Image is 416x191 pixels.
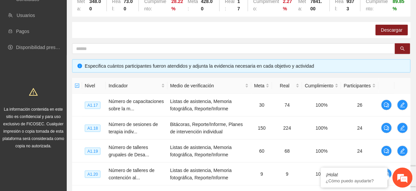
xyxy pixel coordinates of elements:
[106,78,167,94] th: Indicador
[344,82,371,89] span: Participantes
[272,117,302,140] td: 224
[381,100,392,110] button: comment
[398,102,408,108] span: edit
[168,117,252,140] td: Bitácoras, Reporte/Informe, Planes de intervención individual
[302,163,341,186] td: 100%
[395,43,410,54] button: search
[272,94,302,117] td: 74
[77,64,82,68] span: info-circle
[302,94,341,117] td: 100%
[168,78,252,94] th: Medio de verificación
[341,94,379,117] td: 26
[341,78,379,94] th: Participantes
[254,82,264,89] span: Meta
[17,13,35,18] a: Usuarios
[85,171,100,178] span: A1.20
[85,62,405,70] div: Especifica cuántos participantes fueron atendidos y adjunta la evidencia necesaria en cada objeti...
[251,117,272,140] td: 150
[381,123,392,133] button: comment
[398,125,408,131] span: edit
[305,82,334,89] span: Cumplimiento
[302,117,341,140] td: 100%
[85,148,100,155] span: A1.19
[275,82,294,89] span: Real
[35,34,112,43] div: Chatee con nosotros ahora
[109,82,160,89] span: Indicador
[3,123,127,147] textarea: Escriba su mensaje y pulse “Intro”
[16,29,29,34] a: Pagos
[272,140,302,163] td: 68
[85,125,100,132] span: A1.18
[251,163,272,186] td: 9
[272,78,302,94] th: Real
[75,83,79,88] span: check-square
[251,94,272,117] td: 30
[376,25,408,35] button: Descargar
[110,3,126,19] div: Minimizar ventana de chat en vivo
[397,123,408,133] button: edit
[109,122,158,134] span: Número de sesiones de terapia indiv...
[400,46,405,52] span: search
[251,140,272,163] td: 60
[398,148,408,154] span: edit
[381,146,392,156] button: comment
[341,163,379,186] td: 14
[302,78,341,94] th: Cumplimiento
[272,163,302,186] td: 9
[170,82,244,89] span: Medio de verificación
[251,78,272,94] th: Meta
[397,100,408,110] button: edit
[341,117,379,140] td: 24
[168,163,252,186] td: Listas de asistencia, Memoria fotográfica, Reporte/Informe
[326,172,383,177] div: ¡Hola!
[168,94,252,117] td: Listas de asistencia, Memoria fotográfica, Reporte/Informe
[397,146,408,156] button: edit
[29,88,38,96] span: warning
[109,168,155,180] span: Número de talleres de contención al...
[168,140,252,163] td: Listas de asistencia, Memoria fotográfica, Reporte/Informe
[82,78,106,94] th: Nivel
[109,145,149,157] span: Número de talleres grupales de Desa...
[109,99,164,111] span: Número de capacitaciones sobre la m...
[85,102,100,109] span: A1.17
[39,60,92,127] span: Estamos en línea.
[302,140,341,163] td: 100%
[16,45,73,50] a: Disponibilidad presupuestal
[326,178,383,183] p: ¿Cómo puedo ayudarte?
[381,26,403,34] span: Descargar
[3,107,64,148] span: La información contenida en este sitio es confidencial y para uso exclusivo de FICOSEC. Cualquier...
[341,140,379,163] td: 24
